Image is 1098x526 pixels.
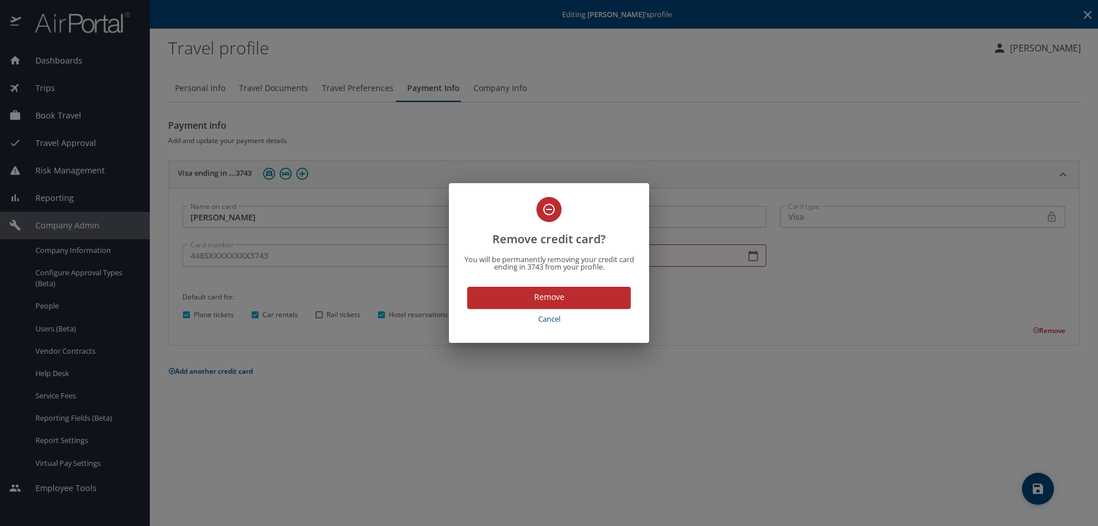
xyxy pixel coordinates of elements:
button: Remove [467,287,631,309]
p: You will be permanently removing your credit card ending in 3743 from your profile. [463,256,635,271]
button: Cancel [467,309,631,329]
h2: Remove credit card? [463,197,635,248]
span: Cancel [472,313,626,326]
span: Remove [476,290,622,304]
